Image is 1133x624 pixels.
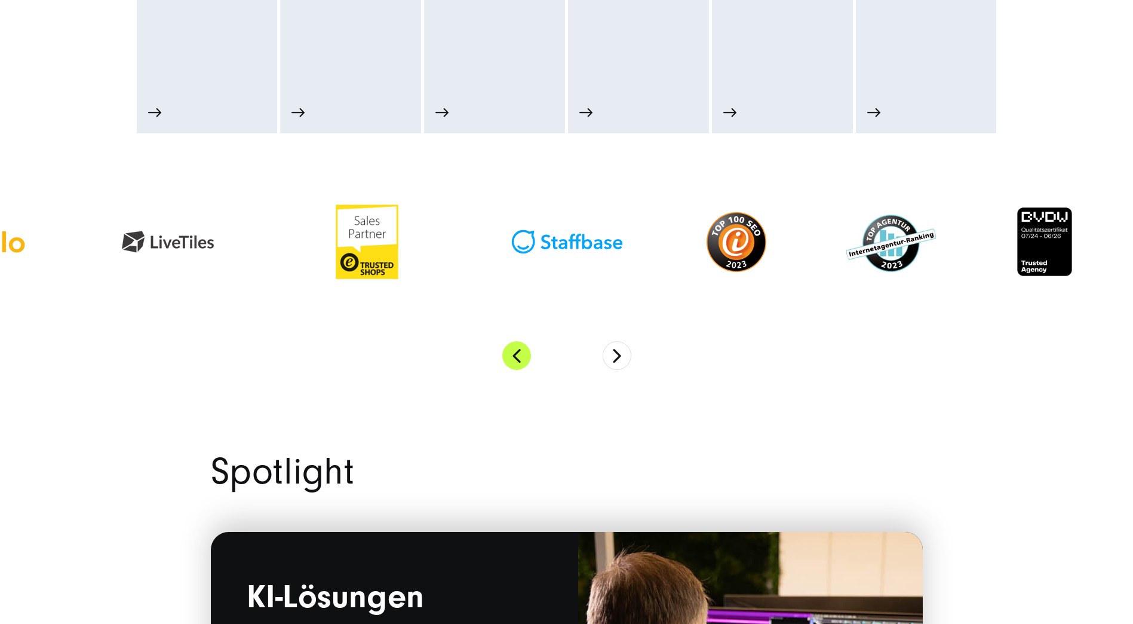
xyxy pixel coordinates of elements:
button: Previous [502,341,531,370]
button: Next [603,341,631,370]
h2: Spotlight [211,454,923,490]
img: SUNZINET Top Internetagentur Badge - Full service Digitalagentur SUNZINET [846,212,936,272]
img: Trusted Shop Sales Partner - Digitalagentur für E-Commerce SUNZINET [308,182,427,302]
img: BVDW Qualitätszertifikat - Digitalagentur SUNZINET [1016,206,1073,277]
img: Live-tiles Agentur - Digitalagentur für den digitalen Arbeitsplatz SUNZINET [108,202,228,282]
img: I business top 100 SEO badge - SEO Agentur SUNZINET [707,212,766,272]
h2: KI-Lösungen [247,580,542,619]
img: Staffbase Partner Agentur - Digitalagentur für digitalen Arbeitsplatz SUNZINET [507,228,627,255]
